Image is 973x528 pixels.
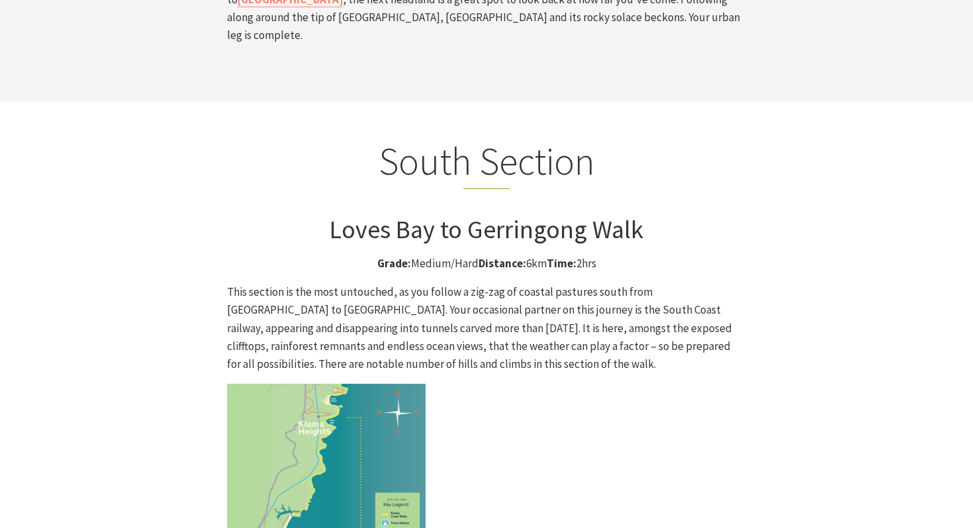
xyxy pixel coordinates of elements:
[479,256,526,271] strong: Distance:
[227,214,746,245] h3: Loves Bay to Gerringong Walk
[227,283,746,373] p: This section is the most untouched, as you follow a zig-zag of coastal pastures south from [GEOGR...
[547,256,577,271] strong: Time:
[227,138,746,190] h2: South Section
[227,255,746,273] p: Medium/Hard 6km 2hrs
[377,256,411,271] strong: Grade:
